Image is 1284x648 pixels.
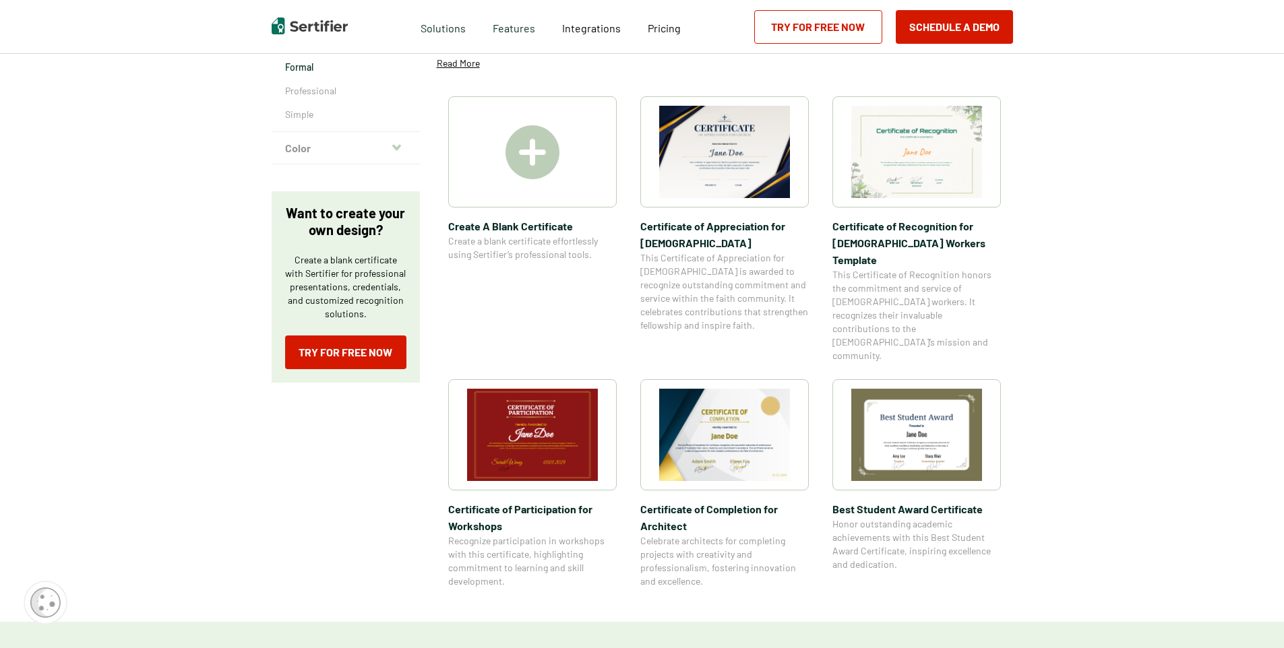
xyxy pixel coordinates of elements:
[640,500,809,534] span: Certificate of Completion​ for Architect
[448,500,617,534] span: Certificate of Participation​ for Workshops
[832,96,1001,362] a: Certificate of Recognition for Church Workers TemplateCertificate of Recognition for [DEMOGRAPHIC...
[562,22,621,34] span: Integrations
[832,500,1001,517] span: Best Student Award Certificate​
[272,132,420,164] button: Color
[285,205,406,238] p: Want to create your own design?
[285,84,406,98] a: Professional
[640,218,809,251] span: Certificate of Appreciation for [DEMOGRAPHIC_DATA]​
[30,587,61,618] img: Cookie Popup Icon
[1217,583,1284,648] iframe: Chat Widget
[832,268,1001,362] span: This Certificate of Recognition honors the commitment and service of [DEMOGRAPHIC_DATA] workers. ...
[506,125,559,179] img: Create A Blank Certificate
[851,106,982,198] img: Certificate of Recognition for Church Workers Template
[562,18,621,35] a: Integrations
[659,389,790,481] img: Certificate of Completion​ for Architect
[272,18,348,34] img: Sertifier | Digital Credentialing Platform
[640,96,809,362] a: Certificate of Appreciation for Church​Certificate of Appreciation for [DEMOGRAPHIC_DATA]​This Ce...
[437,57,480,70] p: Read More
[285,335,406,369] a: Try for Free Now
[851,389,982,481] img: Best Student Award Certificate​
[421,18,466,35] span: Solutions
[272,37,420,132] div: Style
[648,22,681,34] span: Pricing
[448,534,617,588] span: Recognize participation in workshops with this certificate, highlighting commitment to learning a...
[467,389,598,481] img: Certificate of Participation​ for Workshops
[285,253,406,321] p: Create a blank certificate with Sertifier for professional presentations, credentials, and custom...
[832,218,1001,268] span: Certificate of Recognition for [DEMOGRAPHIC_DATA] Workers Template
[285,61,406,74] a: Formal
[640,379,809,588] a: Certificate of Completion​ for ArchitectCertificate of Completion​ for ArchitectCelebrate archite...
[493,18,535,35] span: Features
[648,18,681,35] a: Pricing
[640,251,809,332] span: This Certificate of Appreciation for [DEMOGRAPHIC_DATA] is awarded to recognize outstanding commi...
[448,379,617,588] a: Certificate of Participation​ for WorkshopsCertificate of Participation​ for WorkshopsRecognize p...
[832,379,1001,588] a: Best Student Award Certificate​Best Student Award Certificate​Honor outstanding academic achievem...
[640,534,809,588] span: Celebrate architects for completing projects with creativity and professionalism, fostering innov...
[832,517,1001,571] span: Honor outstanding academic achievements with this Best Student Award Certificate, inspiring excel...
[754,10,882,44] a: Try for Free Now
[448,218,617,234] span: Create A Blank Certificate
[659,106,790,198] img: Certificate of Appreciation for Church​
[896,10,1013,44] button: Schedule a Demo
[448,234,617,261] span: Create a blank certificate effortlessly using Sertifier’s professional tools.
[285,108,406,121] a: Simple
